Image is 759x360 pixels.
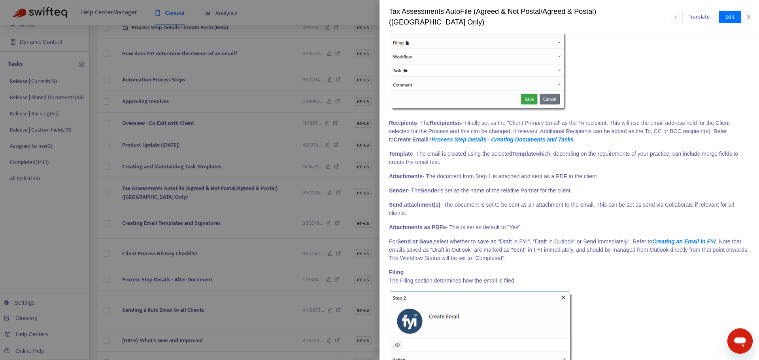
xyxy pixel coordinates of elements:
strong: Attachments as PDFs [389,224,446,230]
strong: Create Email [394,136,427,143]
strong: Recipients [430,120,458,126]
p: - The is initially set as the "Client Primary Email' as the To recipient. This will use the email... [389,119,750,144]
button: Close [743,13,754,21]
strong: Attachments [389,173,423,179]
p: For select whether to save as "Draft in FYI", "Draft in Outlook" or Send Immediately". Refer to .... [389,237,750,262]
p: - The is set as the name of the relative Partner for the client. [389,187,750,195]
button: more [672,11,680,23]
button: Translate [682,11,716,23]
strong: Filing [389,269,404,275]
p: The Filing section determines how the email is filed. [389,268,750,285]
span: more [673,14,678,19]
span: close [746,14,752,20]
strong: Send or Save, [397,238,434,245]
a: Process Step Details - Creating Documents and Tasks [431,136,574,143]
button: Edit [719,11,741,23]
strong: Send attachment(s) [389,202,440,208]
a: Creating an Email in FYI [652,238,716,245]
p: - The document from Step 1 is attached and sent as a PDF to the client [389,172,750,181]
strong: Recipients [389,120,417,126]
p: - The document is set to be sent as an attachment to the email. This can be set as send via Colla... [389,201,750,217]
strong: Sender [421,187,439,194]
div: Tax Assessments AutoFile (Agreed & Not Postal/Agreed & Postal) ([GEOGRAPHIC_DATA] Only) [389,6,672,28]
strong: Template [389,151,413,157]
strong: Sender [389,187,408,194]
span: Translate [689,13,710,21]
p: - The email is created using the selected which, depending on the requirements of your practice, ... [389,150,750,166]
span: Edit [725,13,734,21]
strong: Template [512,151,536,157]
iframe: Button to launch messaging window [727,328,753,354]
p: - This is set as default to "Yes". [389,223,750,232]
